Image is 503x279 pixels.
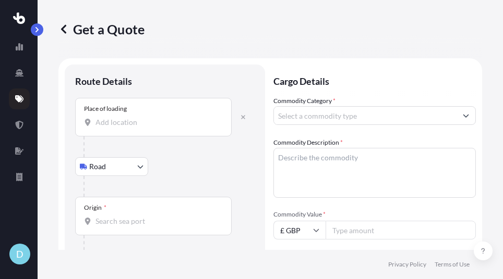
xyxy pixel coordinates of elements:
[274,106,457,125] input: Select a commodity type
[16,249,23,259] span: D
[58,21,145,37] p: Get a Quote
[84,105,127,113] div: Place of loading
[273,65,476,96] p: Cargo Details
[326,221,476,239] input: Type amount
[273,96,336,106] label: Commodity Category
[435,260,470,269] a: Terms of Use
[95,117,219,128] input: Place of loading
[273,137,343,148] label: Commodity Description
[75,75,132,87] p: Route Details
[388,260,426,269] a: Privacy Policy
[84,204,106,212] div: Origin
[95,216,219,226] input: Origin
[273,210,476,219] span: Commodity Value
[89,161,106,172] span: Road
[75,157,148,176] button: Select transport
[457,106,475,125] button: Show suggestions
